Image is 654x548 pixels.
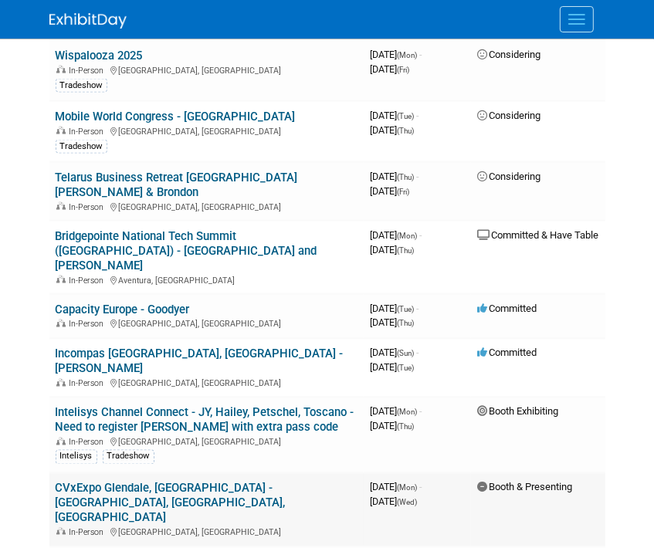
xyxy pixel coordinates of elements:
[56,140,107,154] div: Tradeshow
[69,528,109,538] span: In-Person
[370,124,414,136] span: [DATE]
[56,317,358,330] div: [GEOGRAPHIC_DATA], [GEOGRAPHIC_DATA]
[56,347,344,376] a: Incompas [GEOGRAPHIC_DATA], [GEOGRAPHIC_DATA] - [PERSON_NAME]
[416,110,418,121] span: -
[370,482,422,493] span: [DATE]
[56,528,66,536] img: In-Person Event
[56,482,286,525] a: CVxExpo Glendale, [GEOGRAPHIC_DATA] - [GEOGRAPHIC_DATA], [GEOGRAPHIC_DATA], [GEOGRAPHIC_DATA]
[397,408,417,417] span: (Mon)
[397,246,414,255] span: (Thu)
[56,526,358,538] div: [GEOGRAPHIC_DATA], [GEOGRAPHIC_DATA]
[49,13,127,29] img: ExhibitDay
[56,124,358,137] div: [GEOGRAPHIC_DATA], [GEOGRAPHIC_DATA]
[416,347,418,359] span: -
[370,63,409,75] span: [DATE]
[477,110,540,121] span: Considering
[56,438,66,445] img: In-Person Event
[370,244,414,255] span: [DATE]
[370,49,422,60] span: [DATE]
[477,303,537,314] span: Committed
[69,320,109,330] span: In-Person
[370,185,409,197] span: [DATE]
[397,350,414,358] span: (Sun)
[419,49,422,60] span: -
[56,229,317,272] a: Bridgepointe National Tech Summit ([GEOGRAPHIC_DATA]) - [GEOGRAPHIC_DATA] and [PERSON_NAME]
[560,6,594,32] button: Menu
[56,49,143,63] a: Wispalooza 2025
[56,171,298,199] a: Telarus Business Retreat [GEOGRAPHIC_DATA][PERSON_NAME] & Brondon
[419,229,422,241] span: -
[69,127,109,137] span: In-Person
[416,171,418,182] span: -
[397,51,417,59] span: (Mon)
[477,171,540,182] span: Considering
[56,276,66,283] img: In-Person Event
[69,66,109,76] span: In-Person
[370,421,414,432] span: [DATE]
[416,303,418,314] span: -
[397,484,417,492] span: (Mon)
[56,66,66,73] img: In-Person Event
[56,435,358,448] div: [GEOGRAPHIC_DATA], [GEOGRAPHIC_DATA]
[397,364,414,373] span: (Tue)
[397,188,409,196] span: (Fri)
[370,362,414,374] span: [DATE]
[56,273,358,286] div: Aventura, [GEOGRAPHIC_DATA]
[69,379,109,389] span: In-Person
[56,320,66,327] img: In-Person Event
[370,303,418,314] span: [DATE]
[370,110,418,121] span: [DATE]
[56,450,97,464] div: Intelisys
[56,379,66,387] img: In-Person Event
[69,276,109,286] span: In-Person
[397,320,414,328] span: (Thu)
[103,450,154,464] div: Tradeshow
[477,406,558,418] span: Booth Exhibiting
[56,63,358,76] div: [GEOGRAPHIC_DATA], [GEOGRAPHIC_DATA]
[56,110,296,123] a: Mobile World Congress - [GEOGRAPHIC_DATA]
[370,406,422,418] span: [DATE]
[397,112,414,120] span: (Tue)
[477,482,572,493] span: Booth & Presenting
[397,305,414,313] span: (Tue)
[56,200,358,212] div: [GEOGRAPHIC_DATA], [GEOGRAPHIC_DATA]
[419,482,422,493] span: -
[397,127,414,135] span: (Thu)
[397,66,409,74] span: (Fri)
[370,229,422,241] span: [DATE]
[370,347,418,359] span: [DATE]
[69,438,109,448] span: In-Person
[419,406,422,418] span: -
[477,49,540,60] span: Considering
[397,499,417,507] span: (Wed)
[370,496,417,508] span: [DATE]
[56,303,190,316] a: Capacity Europe - Goodyer
[477,229,598,241] span: Committed & Have Table
[56,377,358,389] div: [GEOGRAPHIC_DATA], [GEOGRAPHIC_DATA]
[56,406,354,435] a: Intelisys Channel Connect - JY, Hailey, Petschel, Toscano - Need to register [PERSON_NAME] with e...
[56,127,66,134] img: In-Person Event
[397,232,417,240] span: (Mon)
[56,202,66,210] img: In-Person Event
[477,347,537,359] span: Committed
[397,173,414,181] span: (Thu)
[69,202,109,212] span: In-Person
[370,317,414,329] span: [DATE]
[56,79,107,93] div: Tradeshow
[370,171,418,182] span: [DATE]
[397,423,414,431] span: (Thu)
